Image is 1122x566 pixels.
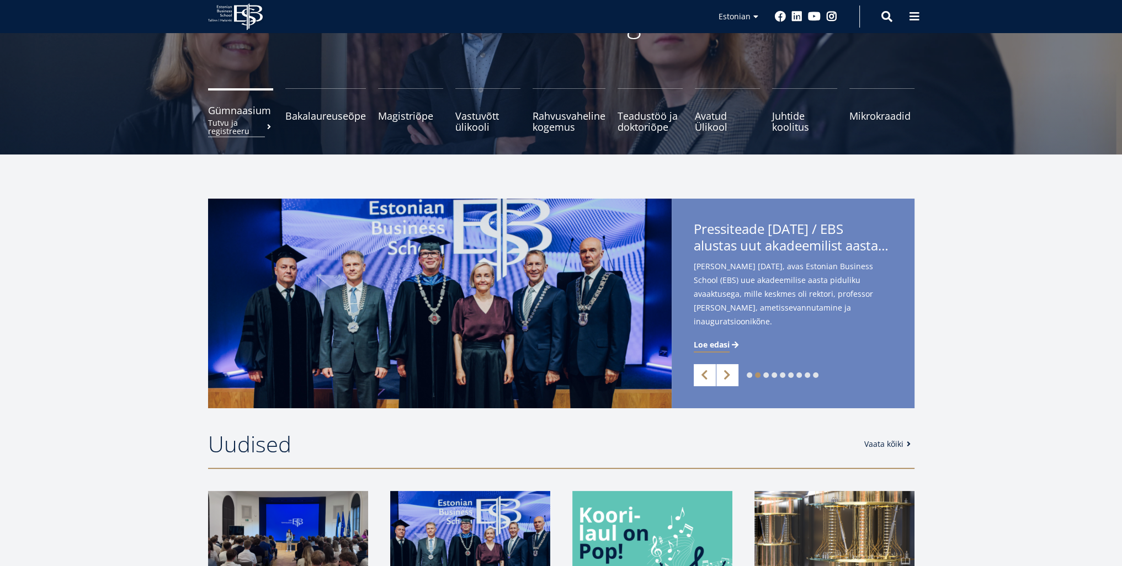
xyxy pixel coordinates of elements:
a: Instagram [826,11,837,22]
a: Next [716,364,738,386]
a: Linkedin [791,11,802,22]
a: 5 [780,372,785,378]
a: 7 [796,372,802,378]
span: Teadustöö ja doktoriõpe [618,110,683,132]
a: Vastuvõtt ülikooli [455,88,520,132]
a: 6 [788,372,794,378]
small: Tutvu ja registreeru [208,119,273,135]
span: Rahvusvaheline kogemus [533,110,605,132]
span: [PERSON_NAME] [DATE], avas Estonian Business School (EBS) uue akadeemilise aasta piduliku avaaktu... [694,259,892,346]
a: Youtube [808,11,821,22]
span: alustas uut akadeemilist aastat rektor [PERSON_NAME] ametissevannutamisega - teise ametiaja keskm... [694,237,892,254]
a: Previous [694,364,716,386]
h2: Uudised [208,430,853,458]
span: Mikrokraadid [849,110,914,121]
a: Mikrokraadid [849,88,914,132]
span: Vastuvõtt ülikooli [455,110,520,132]
span: Bakalaureuseõpe [285,110,366,121]
span: Loe edasi [694,339,730,350]
a: Rahvusvaheline kogemus [533,88,605,132]
a: Juhtide koolitus [772,88,837,132]
span: Juhtide koolitus [772,110,837,132]
a: Magistriõpe [378,88,443,132]
span: Gümnaasium [208,105,273,116]
a: Loe edasi [694,339,741,350]
a: Bakalaureuseõpe [285,88,366,132]
a: Teadustöö ja doktoriõpe [618,88,683,132]
span: Magistriõpe [378,110,443,121]
a: 3 [763,372,769,378]
a: GümnaasiumTutvu ja registreeru [208,88,273,132]
span: Avatud Ülikool [695,110,760,132]
img: a [208,199,672,408]
a: 8 [805,372,810,378]
a: 2 [755,372,761,378]
span: Pressiteade [DATE] / EBS [694,221,892,257]
a: Avatud Ülikool [695,88,760,132]
a: Facebook [775,11,786,22]
a: 9 [813,372,818,378]
a: 1 [747,372,752,378]
a: Vaata kõiki [864,439,914,450]
a: 4 [772,372,777,378]
p: Vastutusteadlik kogukond [269,6,854,39]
